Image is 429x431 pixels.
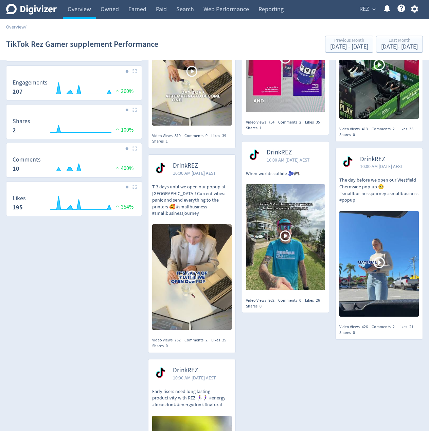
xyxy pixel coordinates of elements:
span: 0 [205,133,208,138]
span: 360% [114,88,133,95]
div: Video Views [246,119,278,125]
span: DrinkREZ [360,155,403,163]
span: 26 [316,298,320,303]
div: Comments [184,337,211,343]
span: 0 [299,298,301,303]
div: Video Views [152,133,184,139]
div: Video Views [339,324,372,330]
div: Comments [372,324,398,330]
p: When worlds collide 🫐🎮 [246,170,325,177]
div: Comments [372,126,398,132]
span: 10:00 AM [DATE] AEST [173,170,216,176]
div: Shares [152,343,172,349]
button: REZ [357,4,377,15]
span: 754 [268,119,274,125]
div: Video Views [246,298,278,303]
img: Placeholder [132,108,137,112]
dt: Shares [13,117,30,125]
span: 0 [353,330,355,335]
span: 2 [393,126,395,132]
dt: Engagements [13,79,48,87]
img: positive-performance.svg [114,204,121,209]
span: 426 [362,324,368,330]
img: Placeholder [132,69,137,73]
strong: 2 [13,126,16,134]
div: Likes [305,119,324,125]
span: expand_more [371,6,377,12]
img: Placeholder [132,185,137,189]
svg: Likes 195 [9,195,139,213]
img: positive-performance.svg [114,165,121,170]
img: Placeholder [132,146,137,151]
span: 35 [409,126,413,132]
button: Previous Month[DATE] - [DATE] [325,36,373,53]
div: Comments [278,119,305,125]
div: Shares [246,303,265,309]
span: / [25,24,26,30]
div: Shares [339,330,359,336]
span: 39 [222,133,226,138]
span: 354% [114,204,133,210]
span: 2 [205,337,208,343]
span: 25 [222,337,226,343]
div: Video Views [339,126,372,132]
strong: 207 [13,88,23,96]
span: 1 [166,138,168,144]
span: 2 [299,119,301,125]
span: 21 [409,324,413,330]
div: [DATE] - [DATE] [330,44,368,50]
strong: 10 [13,165,19,173]
span: REZ [359,4,369,15]
strong: 195 [13,203,23,211]
div: Likes [211,133,230,139]
span: 35 [316,119,320,125]
span: 413 [362,126,368,132]
span: 10:00 AM [DATE] AEST [173,374,216,381]
div: Likes [398,126,417,132]
span: 819 [175,133,181,138]
h1: TikTok Rez Gamer supplement Performance [6,33,158,55]
dt: Comments [13,156,41,164]
span: 1 [260,125,262,131]
span: 400% [114,165,133,172]
div: Last Month [381,38,418,44]
span: 862 [268,298,274,303]
a: Overview [6,24,25,30]
span: 2 [393,324,395,330]
dt: Likes [13,194,26,202]
div: Shares [246,125,265,131]
svg: Comments 10 [9,156,139,174]
span: 732 [175,337,181,343]
div: Shares [152,138,172,144]
p: Early risers need long lasting productivity with REZ 🏃🏼‍♀️🏃🏼‍♀️ #energy #focusdrink #energydrink ... [152,388,232,408]
div: Video Views [152,337,184,343]
span: DrinkREZ [267,149,310,156]
span: 100% [114,127,133,133]
div: Comments [278,298,305,303]
span: DrinkREZ [173,162,216,170]
svg: Engagements 207 [9,79,139,97]
span: 0 [166,343,168,349]
div: Likes [211,337,230,343]
div: Comments [184,133,211,139]
span: 0 [353,132,355,137]
p: The day before we open our Westfield Chermside pop-up 🥹 #smallbusinessjourney #smallbusiness #popup [339,177,419,203]
p: T-3 days until we open our popup at [GEOGRAPHIC_DATA]! Current vibes: panic and send everything t... [152,184,232,217]
div: Likes [398,324,417,330]
div: Likes [305,298,324,303]
svg: Shares 2 [9,118,139,136]
div: [DATE] - [DATE] [381,44,418,50]
span: 10:00 AM [DATE] AEST [267,156,310,163]
img: positive-performance.svg [114,88,121,93]
span: 0 [260,303,262,309]
img: positive-performance.svg [114,127,121,132]
span: DrinkREZ [173,367,216,374]
div: Shares [339,132,359,138]
span: 10:00 AM [DATE] AEST [360,163,403,170]
div: Previous Month [330,38,368,44]
button: Last Month[DATE]- [DATE] [376,36,423,53]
